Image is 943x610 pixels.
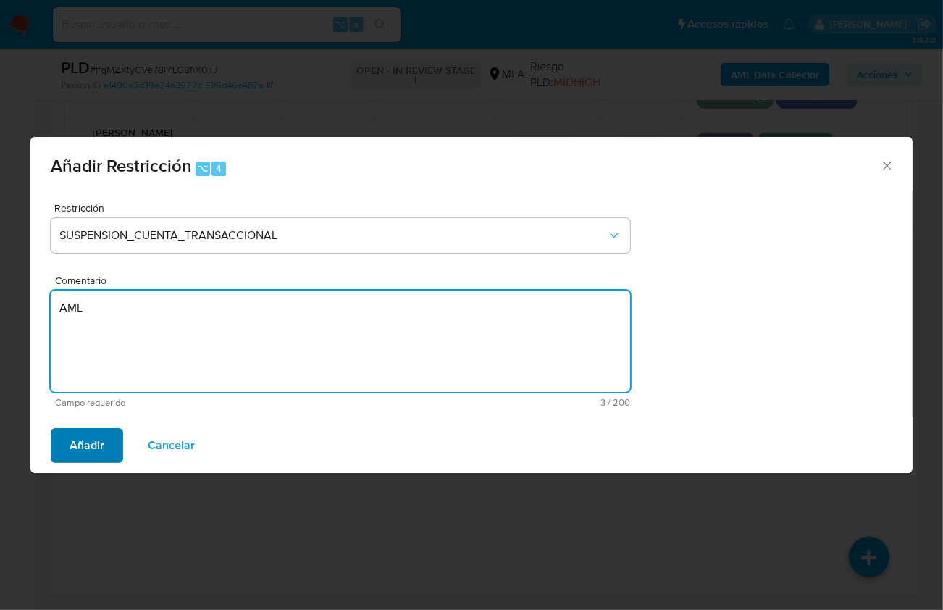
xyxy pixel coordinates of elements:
[216,162,222,175] span: 4
[55,275,634,286] span: Comentario
[59,228,607,243] span: SUSPENSION_CUENTA_TRANSACCIONAL
[54,203,634,213] span: Restricción
[343,398,630,407] span: Máximo 200 caracteres
[51,428,123,463] button: Añadir
[51,218,630,253] button: Restriction
[51,291,630,392] textarea: AML
[129,428,214,463] button: Cancelar
[51,153,192,178] span: Añadir Restricción
[55,398,343,408] span: Campo requerido
[880,159,893,172] button: Cerrar ventana
[70,430,104,461] span: Añadir
[197,162,208,175] span: ⌥
[148,430,195,461] span: Cancelar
